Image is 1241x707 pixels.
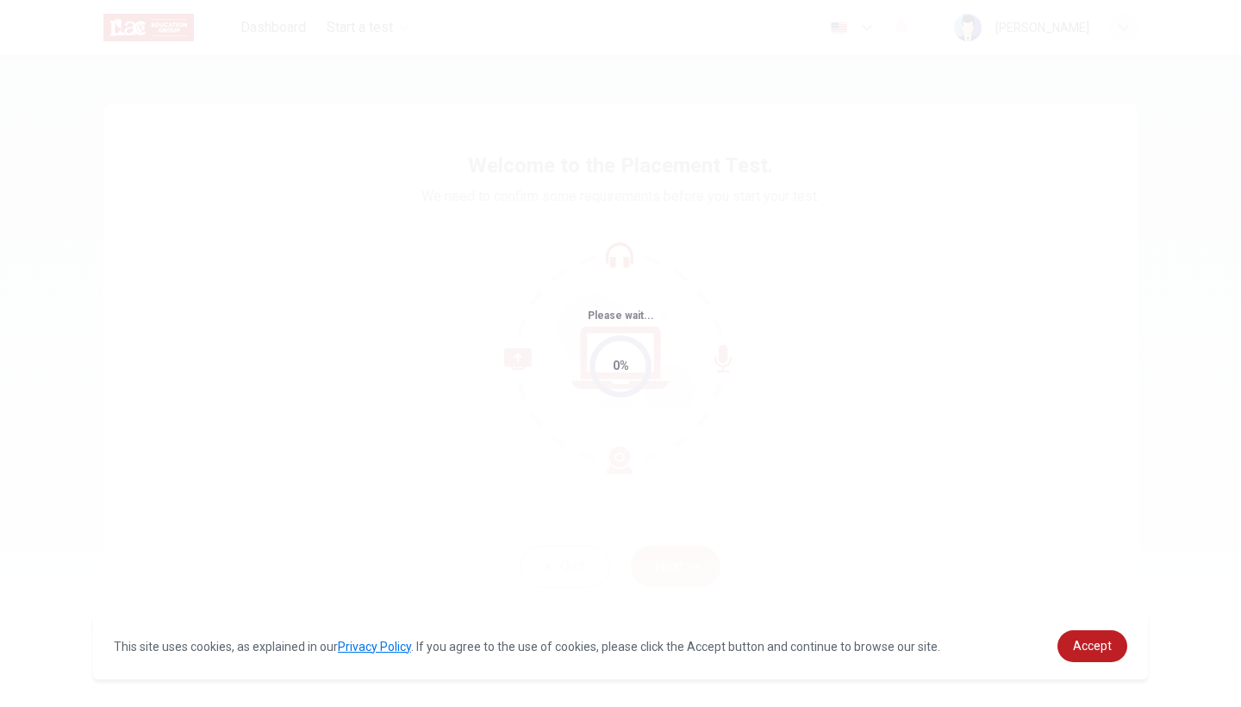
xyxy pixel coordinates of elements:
[93,613,1148,679] div: cookieconsent
[588,310,654,322] span: Please wait...
[1073,639,1112,653] span: Accept
[114,640,940,654] span: This site uses cookies, as explained in our . If you agree to the use of cookies, please click th...
[1057,630,1127,662] a: dismiss cookie message
[338,640,411,654] a: Privacy Policy
[613,356,629,376] div: 0%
